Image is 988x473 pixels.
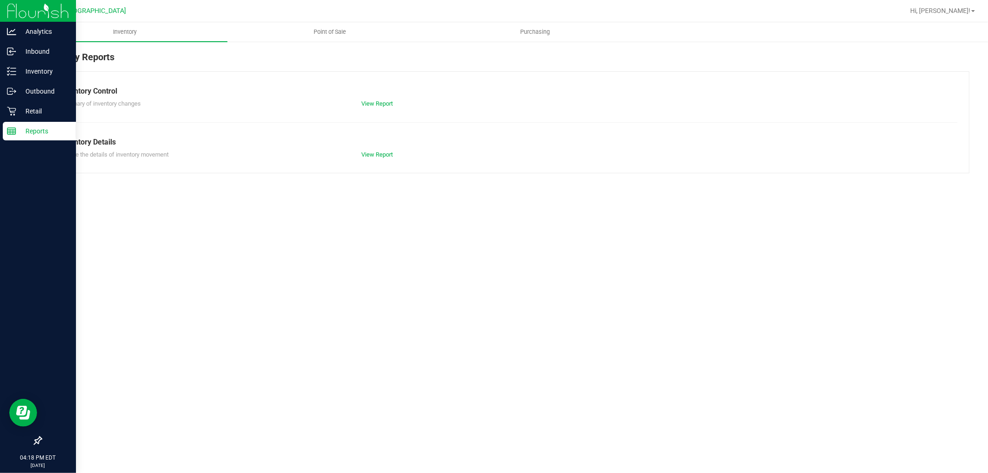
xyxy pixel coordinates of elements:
[227,22,433,42] a: Point of Sale
[433,22,638,42] a: Purchasing
[7,47,16,56] inline-svg: Inbound
[4,454,72,462] p: 04:18 PM EDT
[7,67,16,76] inline-svg: Inventory
[508,28,563,36] span: Purchasing
[22,22,227,42] a: Inventory
[361,151,393,158] a: View Report
[7,107,16,116] inline-svg: Retail
[16,106,72,117] p: Retail
[16,126,72,137] p: Reports
[302,28,359,36] span: Point of Sale
[16,66,72,77] p: Inventory
[60,137,950,148] div: Inventory Details
[9,399,37,427] iframe: Resource center
[7,126,16,136] inline-svg: Reports
[16,46,72,57] p: Inbound
[16,86,72,97] p: Outbound
[910,7,970,14] span: Hi, [PERSON_NAME]!
[60,86,950,97] div: Inventory Control
[361,100,393,107] a: View Report
[60,151,169,158] span: Explore the details of inventory movement
[63,7,126,15] span: [GEOGRAPHIC_DATA]
[60,100,141,107] span: Summary of inventory changes
[7,87,16,96] inline-svg: Outbound
[7,27,16,36] inline-svg: Analytics
[101,28,149,36] span: Inventory
[16,26,72,37] p: Analytics
[41,50,969,71] div: Inventory Reports
[4,462,72,469] p: [DATE]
